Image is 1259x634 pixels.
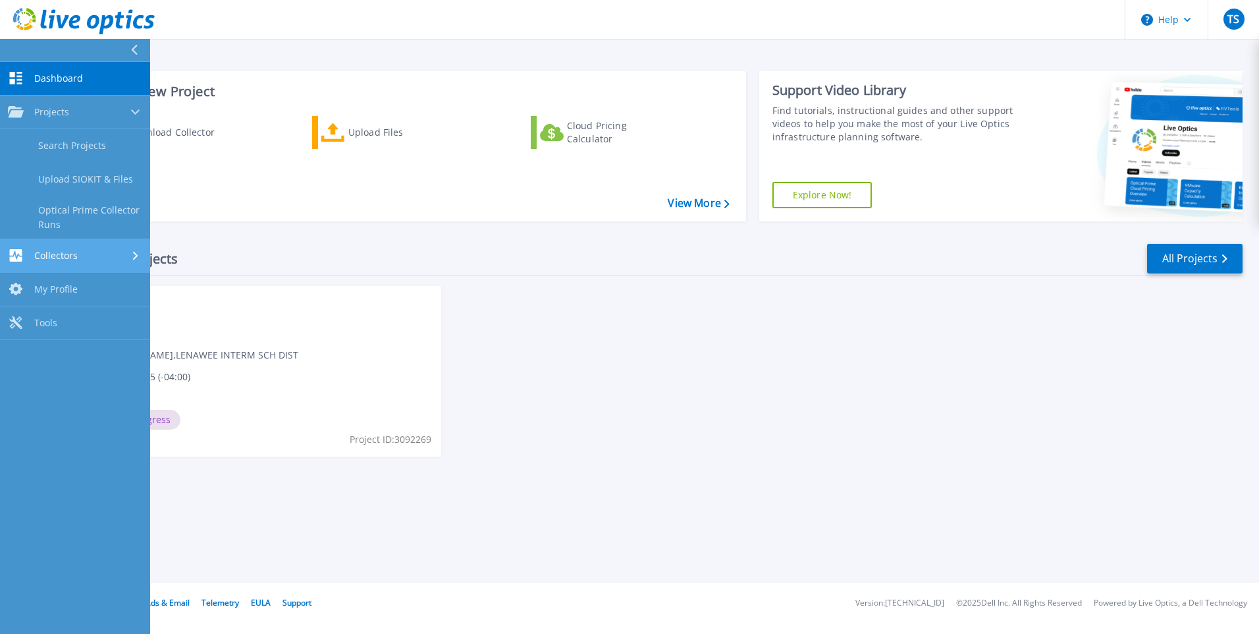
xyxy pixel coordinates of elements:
[127,119,232,146] div: Download Collector
[94,84,729,99] h3: Start a New Project
[34,283,78,295] span: My Profile
[348,119,454,146] div: Upload Files
[201,597,239,608] a: Telemetry
[34,250,78,262] span: Collectors
[772,82,1019,99] div: Support Video Library
[34,106,69,118] span: Projects
[668,197,729,210] a: View More
[1094,599,1247,608] li: Powered by Live Optics, a Dell Technology
[1147,244,1243,274] a: All Projects
[531,116,678,149] a: Cloud Pricing Calculator
[567,119,672,146] div: Cloud Pricing Calculator
[956,599,1082,608] li: © 2025 Dell Inc. All Rights Reserved
[312,116,459,149] a: Upload Files
[34,317,57,329] span: Tools
[34,72,83,84] span: Dashboard
[1227,14,1239,24] span: TS
[99,348,298,362] span: [PERSON_NAME] , LENAWEE INTERM SCH DIST
[772,182,872,208] a: Explore Now!
[99,294,433,308] span: Optical Prime
[350,432,431,447] span: Project ID: 3092269
[855,599,944,608] li: Version: [TECHNICAL_ID]
[772,104,1019,144] div: Find tutorials, instructional guides and other support videos to help you make the most of your L...
[251,597,271,608] a: EULA
[282,597,311,608] a: Support
[94,116,240,149] a: Download Collector
[146,597,190,608] a: Ads & Email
